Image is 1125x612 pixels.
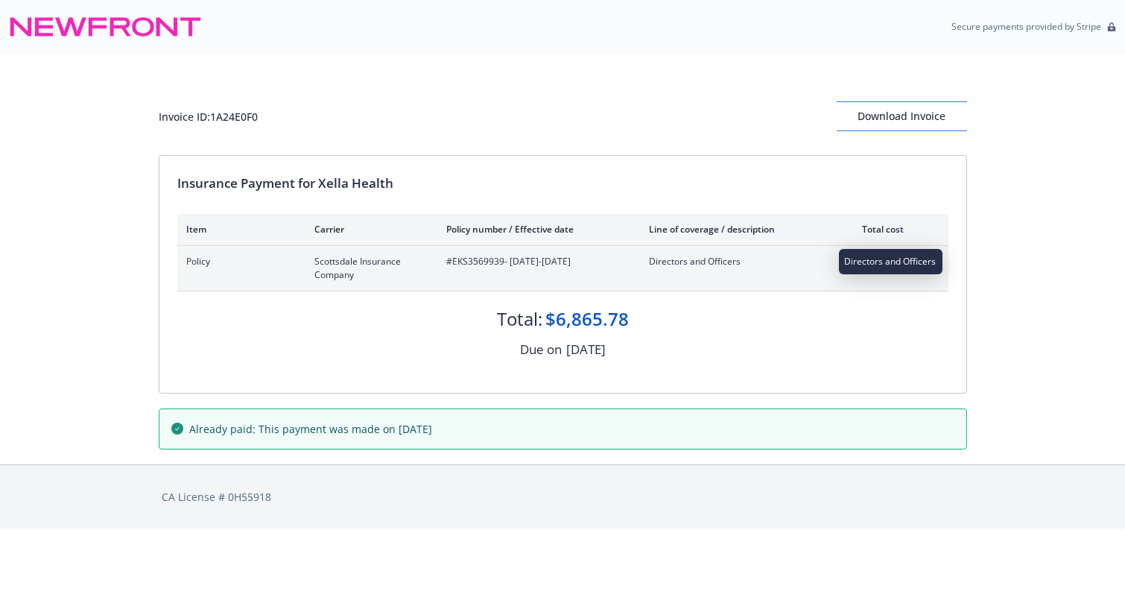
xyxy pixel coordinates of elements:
div: Line of coverage / description [649,223,824,236]
span: Scottsdale Insurance Company [314,255,422,282]
button: expand content [916,255,939,279]
div: Total cost [848,223,904,236]
div: Invoice ID: 1A24E0F0 [159,109,258,124]
p: Secure payments provided by Stripe [951,20,1101,33]
div: PolicyScottsdale Insurance Company#EKS3569939- [DATE]-[DATE]Directors and Officers$6,865.78expand... [177,246,948,291]
span: Directors and Officers [649,255,824,268]
span: Policy [186,255,291,268]
div: [DATE] [566,340,606,359]
div: Due on [520,340,562,359]
div: Insurance Payment for Xella Health [177,174,948,193]
span: #EKS3569939 - [DATE]-[DATE] [446,255,625,268]
div: Download Invoice [837,102,967,130]
div: Total: [497,306,542,332]
span: Already paid: This payment was made on [DATE] [189,421,432,437]
div: Carrier [314,223,422,236]
div: $6,865.78 [545,306,629,332]
button: Download Invoice [837,101,967,131]
div: Policy number / Effective date [446,223,625,236]
div: Item [186,223,291,236]
div: CA License # 0H55918 [162,489,964,505]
